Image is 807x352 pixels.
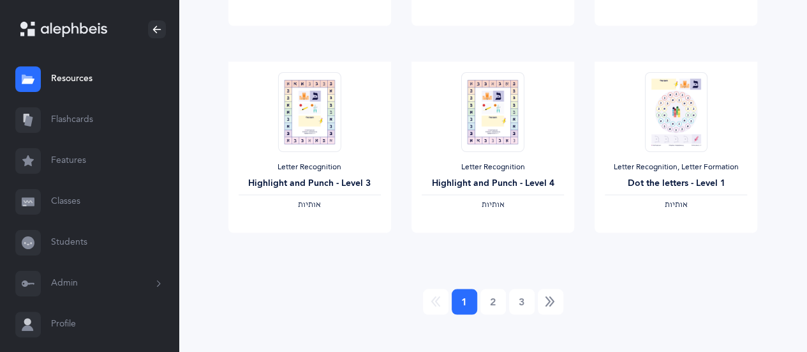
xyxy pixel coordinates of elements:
[480,289,506,314] a: 2
[239,162,381,172] div: Letter Recognition
[481,199,504,208] span: ‫אותיות‬
[422,176,564,190] div: Highlight and Punch - Level 4
[278,72,341,151] img: Highlight_%26_Punch-L3.pdf_thumbnail_1587419560.png
[605,162,747,172] div: Letter Recognition, Letter Formation
[645,72,707,151] img: Dot_the_letters-L1.pdf_thumbnail_1587419463.png
[461,72,524,151] img: Highlight_%26_Punch-L4.pdf_thumbnail_1587419566.png
[422,162,564,172] div: Letter Recognition
[298,199,321,208] span: ‫אותיות‬
[605,176,747,190] div: Dot the letters - Level 1
[665,199,688,208] span: ‫אותיות‬
[239,176,381,190] div: Highlight and Punch - Level 3
[509,289,535,314] a: 3
[452,289,477,314] a: 1
[538,289,563,314] a: Next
